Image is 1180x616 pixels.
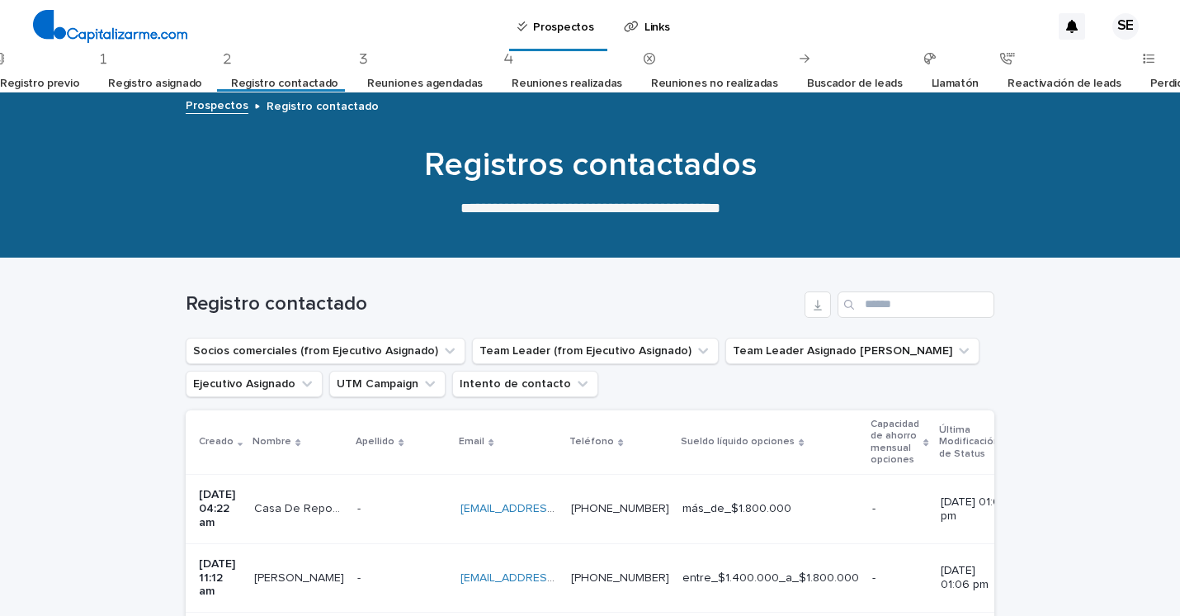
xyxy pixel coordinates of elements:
[725,338,979,364] button: Team Leader Asignado LLamados
[459,433,484,451] p: Email
[186,145,994,185] h1: Registros contactados
[199,488,241,529] p: [DATE] 04:22 am
[231,64,338,103] a: Registro contactado
[571,503,669,514] a: [PHONE_NUMBER]
[682,502,859,516] p: más_de_$1.800.000
[254,499,347,516] p: Casa De Reposo Los Naranjos
[357,499,364,516] p: -
[452,371,598,397] button: Intento de contacto
[186,292,798,316] h1: Registro contactado
[571,572,669,584] a: [PHONE_NUMBER]
[329,371,446,397] button: UTM Campaign
[932,64,979,103] a: Llamatón
[33,10,187,43] img: 4arMvv9wSvmHTHbXwTim
[681,433,795,451] p: Sueldo líquido opciones
[357,568,364,585] p: -
[569,433,614,451] p: Teléfono
[267,96,379,114] p: Registro contactado
[939,421,999,463] p: Última Modificación de Status
[253,433,291,451] p: Nombre
[367,64,483,103] a: Reuniones agendadas
[941,495,1007,524] p: [DATE] 01:08 pm
[254,568,347,585] p: [PERSON_NAME]
[512,64,622,103] a: Reuniones realizadas
[872,571,927,585] p: -
[460,503,647,514] a: [EMAIL_ADDRESS][DOMAIN_NAME]
[941,564,1007,592] p: [DATE] 01:06 pm
[186,95,248,114] a: Prospectos
[807,64,903,103] a: Buscador de leads
[682,571,859,585] p: entre_$1.400.000_a_$1.800.000
[871,415,919,470] p: Capacidad de ahorro mensual opciones
[186,338,465,364] button: Socios comerciales (from Ejecutivo Asignado)
[199,557,241,599] p: [DATE] 11:12 am
[838,291,994,318] input: Search
[872,502,927,516] p: -
[1112,13,1139,40] div: SE
[460,572,647,584] a: [EMAIL_ADDRESS][DOMAIN_NAME]
[1008,64,1121,103] a: Reactivación de leads
[199,433,234,451] p: Creado
[108,64,202,103] a: Registro asignado
[472,338,719,364] button: Team Leader (from Ejecutivo Asignado)
[186,371,323,397] button: Ejecutivo Asignado
[651,64,778,103] a: Reuniones no realizadas
[356,433,394,451] p: Apellido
